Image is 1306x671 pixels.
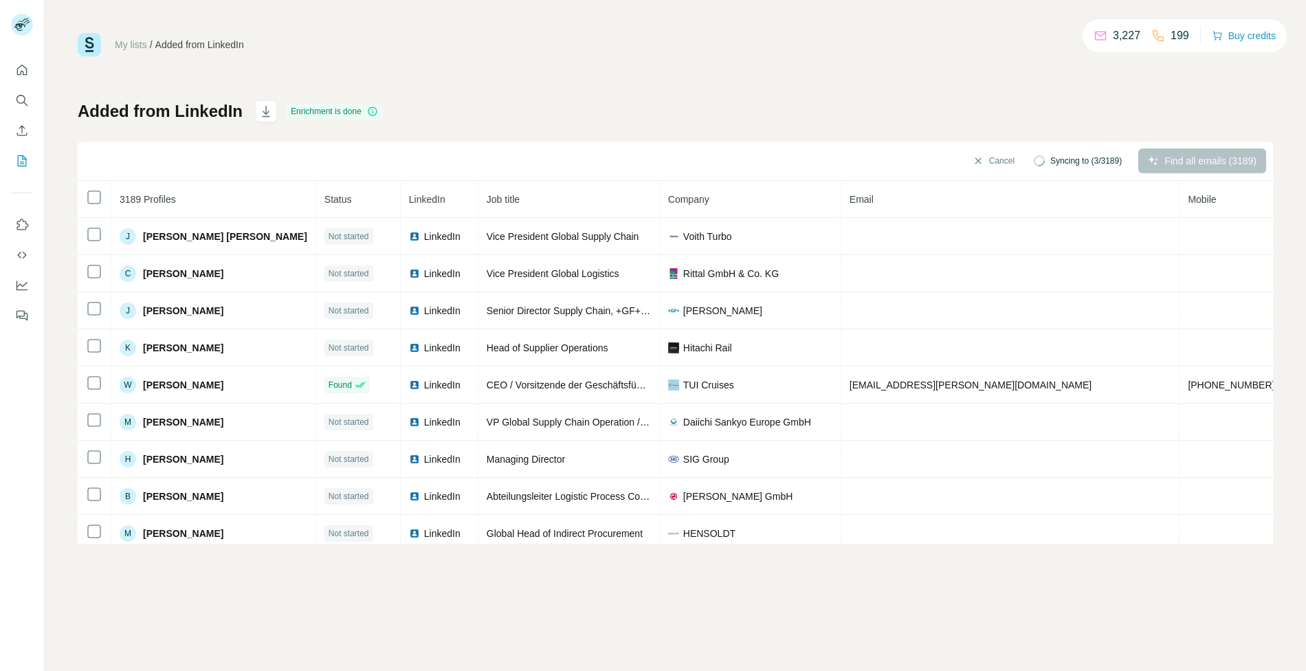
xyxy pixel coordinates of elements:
li: / [150,38,153,52]
img: LinkedIn logo [409,528,420,539]
span: Hitachi Rail [683,341,732,355]
span: Daiichi Sankyo Europe GmbH [683,415,811,429]
img: LinkedIn logo [409,305,420,316]
div: J [120,228,136,245]
img: company-logo [668,231,679,242]
div: H [120,451,136,467]
img: company-logo [668,454,679,465]
span: Not started [329,267,369,280]
span: [EMAIL_ADDRESS][PERSON_NAME][DOMAIN_NAME] [850,379,1092,390]
span: Syncing to (3/3189) [1050,155,1122,167]
span: LinkedIn [424,304,461,318]
span: LinkedIn [424,341,461,355]
span: Job title [487,194,520,205]
img: company-logo [668,379,679,390]
span: LinkedIn [424,415,461,429]
img: LinkedIn logo [409,231,420,242]
span: Status [324,194,352,205]
p: 199 [1171,27,1189,44]
span: [PERSON_NAME] [PERSON_NAME] [143,230,307,243]
span: Not started [329,416,369,428]
span: CEO / Vorsitzende der Geschäftsführung [487,379,661,390]
span: Vice President Global Supply Chain [487,231,639,242]
span: Vice President Global Logistics [487,268,619,279]
span: Mobile [1188,194,1216,205]
button: My lists [11,148,33,173]
span: TUI Cruises [683,378,734,392]
span: Not started [329,527,369,540]
button: Use Surfe API [11,243,33,267]
span: Abteilungsleiter Logistic Process Coordination [487,491,683,502]
span: [PERSON_NAME] [143,341,223,355]
span: SIG Group [683,452,729,466]
span: LinkedIn [424,378,461,392]
span: Company [668,194,709,205]
div: W [120,377,136,393]
img: company-logo [668,305,679,316]
span: Not started [329,453,369,465]
span: LinkedIn [424,452,461,466]
img: LinkedIn logo [409,268,420,279]
span: LinkedIn [424,527,461,540]
span: Rittal GmbH & Co. KG [683,267,779,280]
div: M [120,525,136,542]
span: [PERSON_NAME] [683,304,762,318]
img: company-logo [668,268,679,279]
div: Added from LinkedIn [155,38,244,52]
div: B [120,488,136,505]
img: Surfe Logo [78,33,101,56]
span: Managing Director [487,454,565,465]
div: Enrichment is done [287,103,382,120]
button: Use Surfe on LinkedIn [11,212,33,237]
span: [PERSON_NAME] [143,415,223,429]
img: LinkedIn logo [409,491,420,502]
span: HENSOLDT [683,527,735,540]
span: 3189 Profiles [120,194,176,205]
img: company-logo [668,491,679,502]
div: K [120,340,136,356]
button: Cancel [963,148,1024,173]
button: Feedback [11,303,33,328]
img: LinkedIn logo [409,379,420,390]
span: Global Head of Indirect Procurement [487,528,643,539]
span: VP Global Supply Chain Operation / Site Head Pfaffenhofen [487,417,742,428]
div: J [120,302,136,319]
span: LinkedIn [424,489,461,503]
a: My lists [115,39,147,50]
span: Not started [329,490,369,503]
span: Voith Turbo [683,230,732,243]
button: Dashboard [11,273,33,298]
span: [PERSON_NAME] [143,489,223,503]
button: Search [11,88,33,113]
span: LinkedIn [409,194,445,205]
img: company-logo [668,342,679,353]
img: company-logo [668,417,679,428]
span: Not started [329,305,369,317]
span: Senior Director Supply Chain, +GF+ Building Flow Solutions (formerly Uponor) [487,305,821,316]
h1: Added from LinkedIn [78,100,243,122]
span: LinkedIn [424,230,461,243]
button: Buy credits [1212,26,1276,45]
img: LinkedIn logo [409,342,420,353]
div: C [120,265,136,282]
img: LinkedIn logo [409,417,420,428]
span: [PERSON_NAME] [143,378,223,392]
div: M [120,414,136,430]
span: [PHONE_NUMBER] [1188,379,1274,390]
img: company-logo [668,528,679,539]
span: [PERSON_NAME] [143,304,223,318]
span: Not started [329,342,369,354]
span: [PERSON_NAME] [143,267,223,280]
span: Email [850,194,874,205]
span: LinkedIn [424,267,461,280]
span: Head of Supplier Operations [487,342,608,353]
button: Quick start [11,58,33,82]
span: [PERSON_NAME] [143,527,223,540]
button: Enrich CSV [11,118,33,143]
span: Not started [329,230,369,243]
img: LinkedIn logo [409,454,420,465]
span: [PERSON_NAME] GmbH [683,489,793,503]
span: Found [329,379,352,391]
p: 3,227 [1113,27,1140,44]
span: [PERSON_NAME] [143,452,223,466]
